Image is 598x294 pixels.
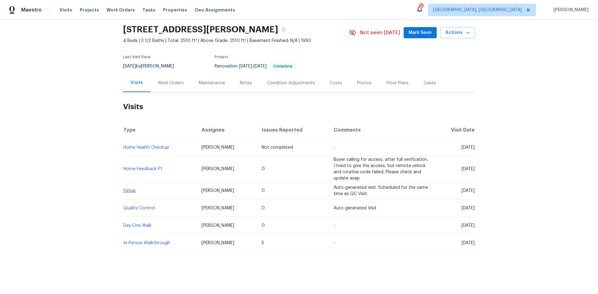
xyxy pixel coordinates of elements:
div: Costs [330,80,342,86]
button: Actions [440,27,475,39]
span: [PERSON_NAME] [202,223,234,228]
th: Issues Reported [257,121,328,139]
span: [DATE] [462,223,475,228]
th: Comments [329,121,434,139]
div: Floor Plans [387,80,409,86]
button: Copy Address [278,24,289,35]
span: [DATE] [239,64,252,68]
span: [DATE] [254,64,267,68]
div: Cases [424,80,436,86]
div: Notes [240,80,252,86]
th: Assignee [197,121,257,139]
span: [GEOGRAPHIC_DATA], [GEOGRAPHIC_DATA] [433,7,522,13]
span: Work Orders [107,7,135,13]
span: - [239,64,267,68]
h2: Visits [123,92,475,121]
span: - [334,241,335,245]
span: 4 Beds | 3 1/2 Baths | Total: 2510 ft² | Above Grade: 2510 ft² | Basement Finished: N/A | 1993 [123,38,349,44]
div: 1 [419,4,423,10]
span: - [334,145,335,150]
a: Home Feedback P1 [123,167,162,171]
span: Projects [80,7,99,13]
div: Condition Adjustments [267,80,315,86]
span: Actions [445,29,470,37]
span: Buyer calling for access, after full verification, I tried to give the access, but remote unlock ... [334,157,428,180]
span: Auto-generated visit. Scheduled for the same time as QC Visit. [334,185,428,196]
span: Geo Assignments [195,7,235,13]
span: [DATE] [123,64,136,68]
span: [DATE] [462,241,475,245]
span: Not seen [DATE] [360,30,400,36]
span: [PERSON_NAME] [202,167,234,171]
span: [PERSON_NAME] [202,206,234,210]
a: In-Person Walkthrough [123,241,170,245]
span: Last Visit Date [123,55,150,59]
span: [DATE] [462,145,475,150]
a: Day One Walk [123,223,152,228]
span: Not completed [262,145,293,150]
a: Quality Control [123,206,155,210]
span: [PERSON_NAME] [202,241,234,245]
div: Maintenance [199,80,225,86]
span: Visits [59,7,72,13]
span: [DATE] [462,167,475,171]
span: Complete [271,64,295,68]
span: - [334,223,335,228]
span: Auto-generated Visit [334,206,377,210]
div: Visits [131,80,143,86]
div: Work Orders [158,80,184,86]
span: 0 [262,206,265,210]
span: [DATE] [462,189,475,193]
div: by [PERSON_NAME] [123,63,181,70]
span: Maestro [21,7,42,13]
div: Photos [357,80,372,86]
span: 0 [262,167,265,171]
span: Mark Seen [409,29,432,37]
span: 0 [262,223,265,228]
span: 5 [262,241,264,245]
span: Properties [163,7,187,13]
button: Mark Seen [404,27,437,39]
span: [DATE] [462,206,475,210]
a: Setup [123,189,136,193]
th: Type [123,121,197,139]
th: Visit Date [434,121,475,139]
span: Project [215,55,228,59]
span: Tasks [142,8,155,12]
span: Renovation [215,64,296,68]
span: [PERSON_NAME] [202,189,234,193]
a: Home Health Checkup [123,145,169,150]
span: 0 [262,189,265,193]
h2: [STREET_ADDRESS][PERSON_NAME] [123,26,278,33]
span: [PERSON_NAME] [551,7,589,13]
span: [PERSON_NAME] [202,145,234,150]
